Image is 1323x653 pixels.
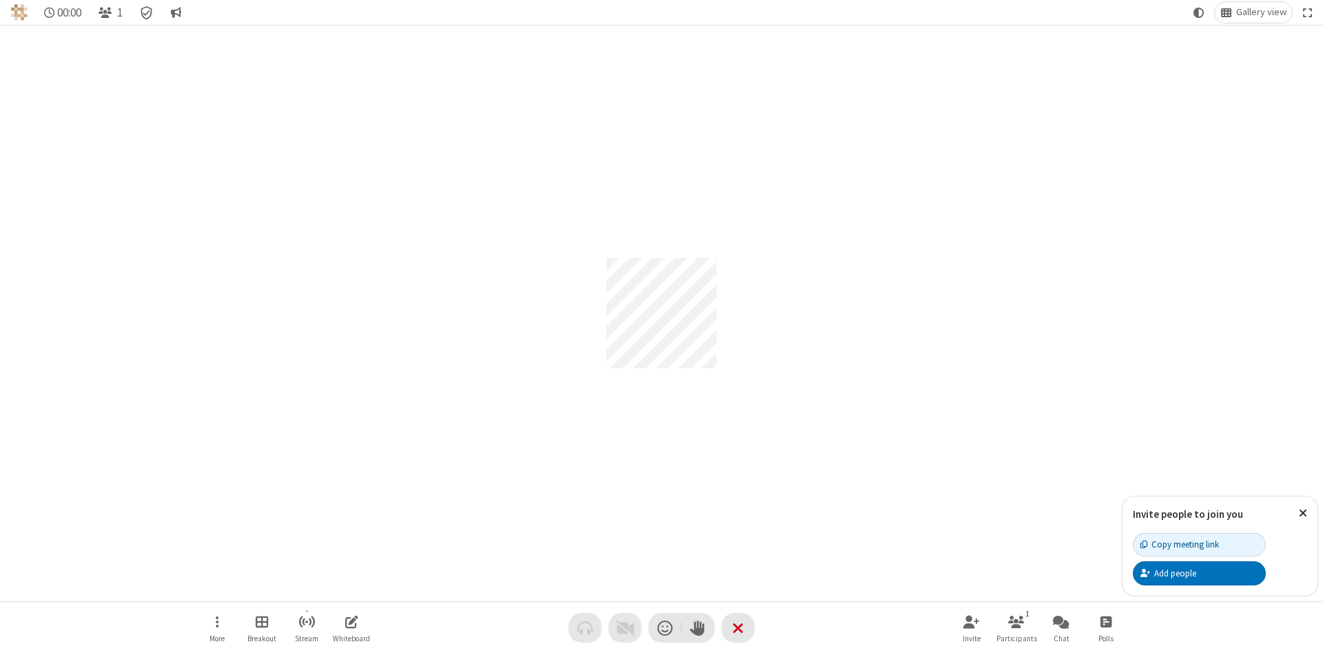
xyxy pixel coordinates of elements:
[295,634,318,643] span: Stream
[1140,538,1219,551] div: Copy meeting link
[1098,634,1114,643] span: Polls
[1022,607,1034,620] div: 1
[648,613,681,643] button: Send a reaction
[209,634,225,643] span: More
[331,608,372,647] button: Open shared whiteboard
[996,608,1037,647] button: Open participant list
[134,2,160,23] div: Meeting details Encryption enabled
[92,2,128,23] button: Open participant list
[1085,608,1127,647] button: Open poll
[1289,496,1317,530] button: Close popover
[286,608,327,647] button: Start streaming
[608,613,642,643] button: Video
[568,613,602,643] button: Audio problem - check your Internet connection or call by phone
[1054,634,1069,643] span: Chat
[165,2,187,23] button: Conversation
[721,613,755,643] button: End or leave meeting
[241,608,283,647] button: Manage Breakout Rooms
[196,608,238,647] button: Open menu
[333,634,370,643] span: Whiteboard
[1215,2,1292,23] button: Change layout
[247,634,276,643] span: Breakout
[1133,508,1243,521] label: Invite people to join you
[11,4,28,21] img: QA Selenium DO NOT DELETE OR CHANGE
[996,634,1037,643] span: Participants
[1236,7,1286,18] span: Gallery view
[39,2,88,23] div: Timer
[1040,608,1082,647] button: Open chat
[681,613,715,643] button: Raise hand
[951,608,992,647] button: Invite participants (Alt+I)
[1133,561,1266,585] button: Add people
[117,6,123,19] span: 1
[57,6,81,19] span: 00:00
[1188,2,1210,23] button: Using system theme
[1133,533,1266,556] button: Copy meeting link
[1298,2,1318,23] button: Fullscreen
[963,634,981,643] span: Invite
